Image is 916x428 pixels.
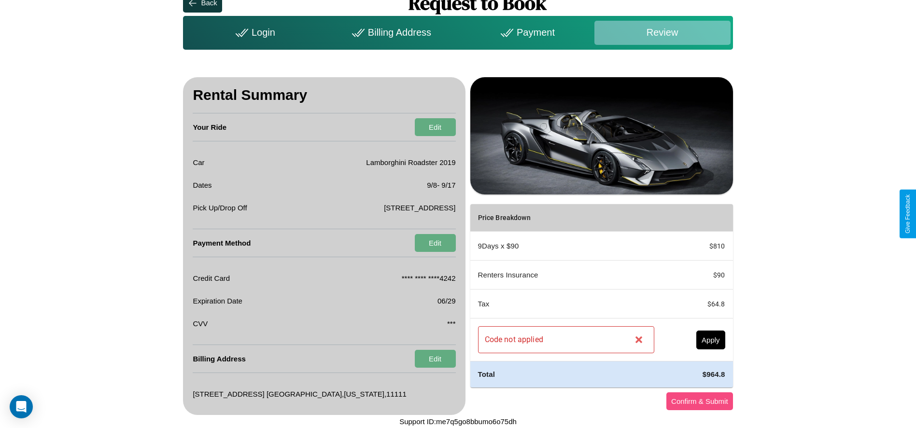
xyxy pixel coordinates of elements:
[470,204,733,387] table: simple table
[193,113,226,141] h4: Your Ride
[437,294,456,307] p: 06/29
[470,204,662,232] th: Price Breakdown
[193,272,230,285] p: Credit Card
[193,317,208,330] p: CVV
[193,179,211,192] p: Dates
[193,345,245,373] h4: Billing Address
[399,415,517,428] p: Support ID: me7q5go8bbumo6o75dh
[478,369,654,379] h4: Total
[384,201,455,214] p: [STREET_ADDRESS]
[193,201,247,214] p: Pick Up/Drop Off
[662,261,733,290] td: $ 90
[322,21,458,45] div: Billing Address
[904,194,911,234] div: Give Feedback
[415,350,456,368] button: Edit
[478,239,654,252] p: 9 Days x $ 90
[478,268,654,281] p: Renters Insurance
[594,21,731,45] div: Review
[366,156,455,169] p: Lamborghini Roadster 2019
[193,156,204,169] p: Car
[662,232,733,261] td: $ 810
[670,369,725,379] h4: $ 964.8
[427,179,455,192] p: 9 / 8 - 9 / 17
[10,395,33,418] div: Open Intercom Messenger
[662,290,733,318] td: $ 64.8
[415,118,456,136] button: Edit
[478,297,654,310] p: Tax
[193,77,455,113] h3: Rental Summary
[193,294,242,307] p: Expiration Date
[415,234,456,252] button: Edit
[193,229,251,257] h4: Payment Method
[458,21,594,45] div: Payment
[193,387,406,400] p: [STREET_ADDRESS] [GEOGRAPHIC_DATA] , [US_STATE] , 11111
[696,331,725,349] button: Apply
[666,392,733,410] button: Confirm & Submit
[185,21,322,45] div: Login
